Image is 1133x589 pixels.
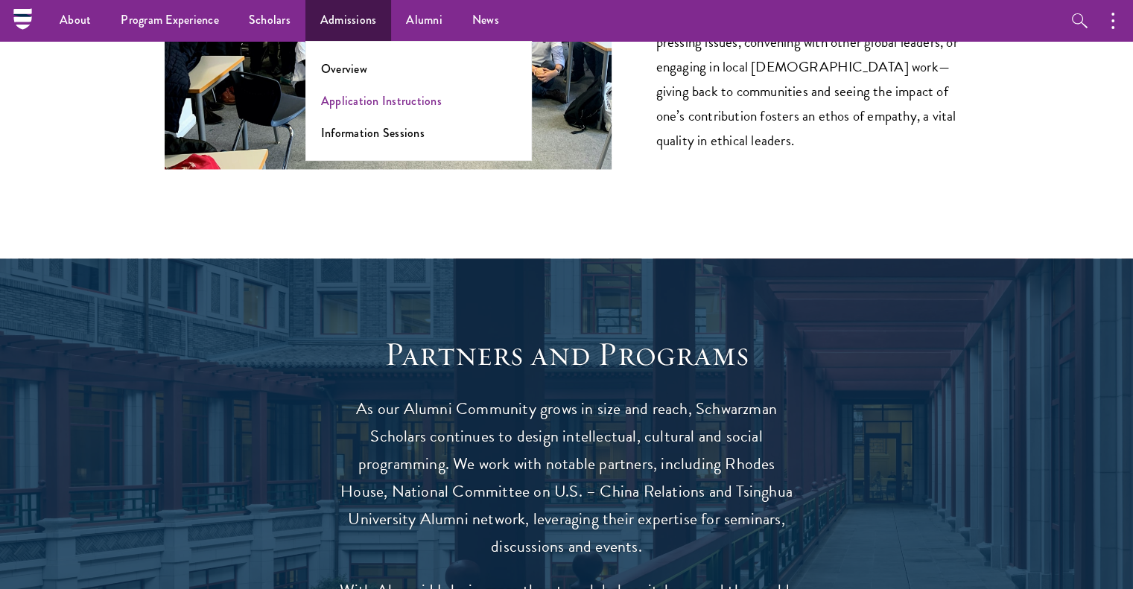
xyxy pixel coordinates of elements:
[321,92,442,109] a: Application Instructions
[321,60,367,77] a: Overview
[336,333,798,375] h3: Partners and Programs
[336,395,798,560] p: As our Alumni Community grows in size and reach, Schwarzman Scholars continues to design intellec...
[321,124,425,141] a: Information Sessions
